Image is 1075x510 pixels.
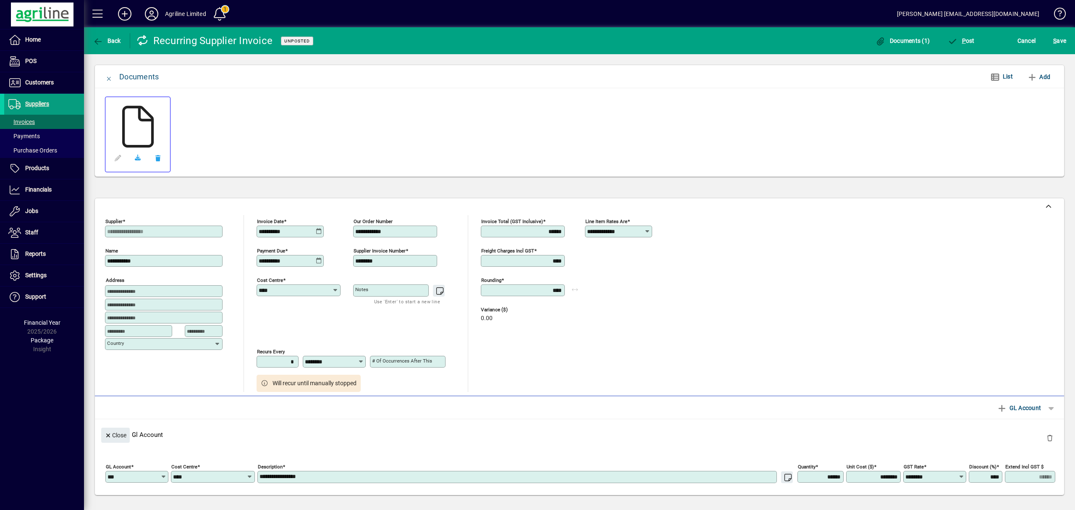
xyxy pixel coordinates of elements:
span: Home [25,36,41,43]
span: Products [25,165,49,171]
mat-label: # of occurrences after this [372,358,432,364]
span: Documents (1) [875,37,930,44]
span: GL Account [997,401,1041,415]
span: Back [93,37,121,44]
button: Save [1051,33,1068,48]
mat-label: Unit Cost ($) [847,464,874,470]
button: List [983,69,1020,84]
button: Remove [148,148,168,168]
span: Variance ($) [481,307,531,313]
app-page-header-button: Delete [1040,434,1060,442]
div: Agriline Limited [165,7,206,21]
mat-label: Cost Centre [171,464,197,470]
div: Gl Account [95,419,1064,450]
span: Close [105,429,126,442]
a: Financials [4,179,84,200]
a: Invoices [4,115,84,129]
span: P [962,37,966,44]
span: ost [947,37,975,44]
a: Reports [4,244,84,265]
div: [PERSON_NAME] [EMAIL_ADDRESS][DOMAIN_NAME] [897,7,1039,21]
button: Cancel [1015,33,1038,48]
mat-label: Discount (%) [969,464,996,470]
mat-label: Recurs every [257,349,285,355]
span: Jobs [25,208,38,214]
span: Invoices [8,118,35,125]
mat-label: Name [105,248,118,254]
span: Support [25,293,46,300]
div: Recurring Supplier Invoice [136,34,273,47]
mat-label: Freight charges incl GST [481,248,534,254]
span: POS [25,58,37,64]
span: Add [1027,70,1050,84]
span: Financial Year [24,319,60,326]
mat-label: Supplier [105,218,123,224]
div: Documents [119,70,159,84]
span: Cancel [1017,34,1036,47]
a: Purchase Orders [4,143,84,158]
a: POS [4,51,84,72]
span: S [1053,37,1057,44]
a: Staff [4,222,84,243]
span: 0.00 [481,315,493,322]
a: Jobs [4,201,84,222]
mat-label: Invoice date [257,218,284,224]
span: ave [1053,34,1066,47]
button: Add [1024,69,1054,84]
mat-label: Cost Centre [257,277,283,283]
button: Delete [1040,428,1060,448]
span: Staff [25,229,38,236]
a: Home [4,29,84,50]
button: Close [101,428,130,443]
mat-label: Rounding [481,277,501,283]
button: Profile [138,6,165,21]
a: Payments [4,129,84,143]
mat-label: Supplier invoice number [354,248,406,254]
a: Support [4,287,84,308]
a: Download [128,148,148,168]
mat-label: Country [107,340,124,346]
mat-hint: Use 'Enter' to start a new line [374,297,440,306]
mat-label: Payment due [257,248,285,254]
button: Post [945,33,977,48]
mat-label: GST rate [904,464,924,470]
app-page-header-button: Back [84,33,130,48]
a: Knowledge Base [1048,2,1065,29]
span: List [1003,73,1013,80]
a: Products [4,158,84,179]
span: Settings [25,272,47,279]
mat-label: Our order number [354,218,393,224]
span: Financials [25,186,52,193]
mat-label: Extend incl GST $ [1005,464,1044,470]
span: Reports [25,250,46,257]
a: Settings [4,265,84,286]
span: Suppliers [25,100,49,107]
app-page-header-button: Close [99,431,132,439]
mat-label: GL Account [106,464,131,470]
span: Package [31,337,53,344]
button: GL Account [993,400,1045,415]
button: Close [99,67,119,87]
span: Customers [25,79,54,86]
button: Add [111,6,138,21]
mat-label: Quantity [798,464,815,470]
mat-label: Invoice Total (GST inclusive) [481,218,543,224]
mat-label: Description [258,464,283,470]
span: Payments [8,133,40,139]
span: Unposted [284,38,310,44]
mat-label: Notes [355,287,368,292]
mat-label: Line item rates are [585,218,627,224]
button: Back [91,33,123,48]
a: Customers [4,72,84,93]
span: Will recur until manually stopped [273,379,357,388]
span: Purchase Orders [8,147,57,154]
button: Documents (1) [873,33,932,48]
